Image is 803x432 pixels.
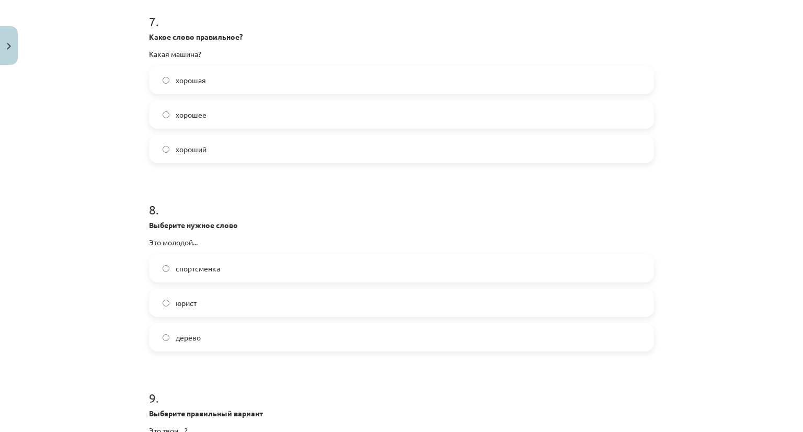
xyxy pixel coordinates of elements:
[149,372,654,405] h1: 9 .
[176,298,197,309] span: юрист
[149,184,654,217] h1: 8 .
[149,220,238,230] strong: Выберите нужное слово
[163,111,169,118] input: хорошее
[149,49,654,60] p: Какая машина?
[149,237,654,248] p: Это молодой...
[163,300,169,306] input: юрист
[176,109,207,120] span: хорошее
[163,146,169,153] input: хороший
[176,144,207,155] span: хороший
[176,263,220,274] span: спортсменка
[176,332,201,343] span: дерево
[149,408,263,418] strong: Выберите правильный вариант
[163,77,169,84] input: хорошая
[7,43,11,50] img: icon-close-lesson-0947bae3869378f0d4975bcd49f059093ad1ed9edebbc8119c70593378902aed.svg
[163,265,169,272] input: спортсменка
[176,75,206,86] span: хорошая
[163,334,169,341] input: дерево
[149,32,243,41] strong: Какое слово правильное?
